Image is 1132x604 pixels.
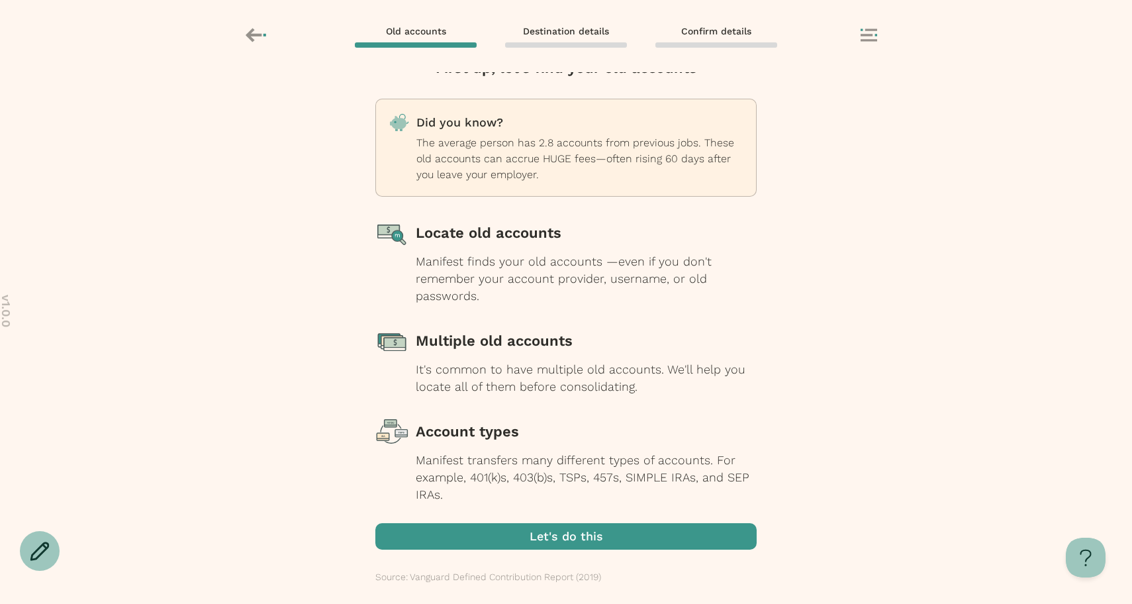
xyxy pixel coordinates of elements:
button: Let's do this [375,523,757,550]
div: Manifest transfers many different types of accounts. For example, 401(k)s, 403(b)s, TSPs, 457s, S... [416,452,757,503]
div: Locate old accounts [416,217,757,250]
div: It's common to have multiple old accounts. We'll help you locate all of them before consolidating. [416,361,757,395]
div: Manifest finds your old accounts —even if you don't remember your account provider, username, or ... [416,253,757,305]
iframe: Toggle Customer Support [1066,538,1106,578]
div: Account types [416,415,757,448]
span: Destination details [523,25,609,37]
div: Multiple old accounts [416,325,757,358]
span: Confirm details [681,25,751,37]
p: Did you know? [416,113,743,132]
span: The average person has 2.8 accounts from previous jobs. These old accounts can accrue HUGE fees—o... [416,136,734,181]
p: Source: Vanguard Defined Contribution Report (2019) [375,570,601,584]
span: Old accounts [386,25,446,37]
